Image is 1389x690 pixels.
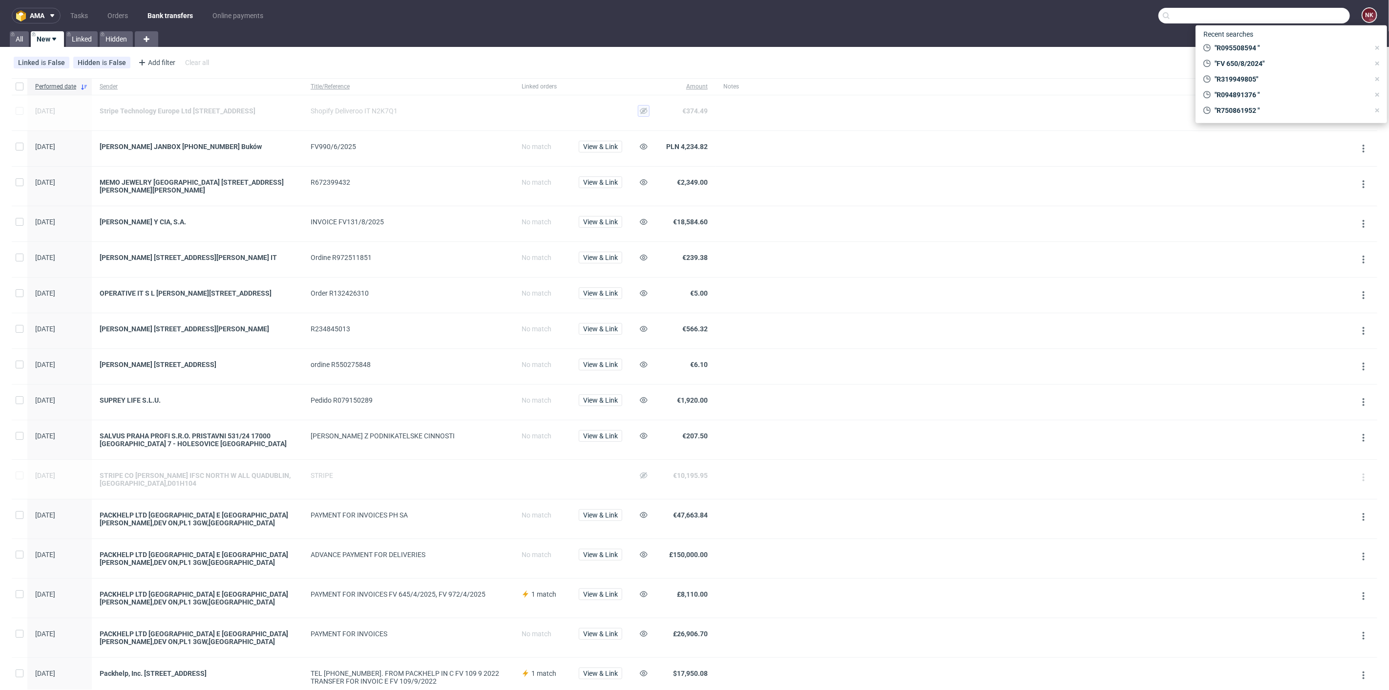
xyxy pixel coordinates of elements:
[673,472,708,479] span: €10,195.95
[100,254,295,261] a: [PERSON_NAME] [STREET_ADDRESS][PERSON_NAME] IT
[583,218,618,225] span: View & Link
[311,325,506,333] div: R234845013
[579,361,622,368] a: View & Link
[579,141,622,152] button: View & Link
[100,325,295,333] a: [PERSON_NAME] [STREET_ADDRESS][PERSON_NAME]
[35,669,55,677] span: [DATE]
[1211,106,1369,115] span: "R750861952 "
[100,551,295,566] div: PACKHELP LTD [GEOGRAPHIC_DATA] E [GEOGRAPHIC_DATA][PERSON_NAME],DEV ON,PL1 3GW,[GEOGRAPHIC_DATA]
[100,511,295,527] a: PACKHELP LTD [GEOGRAPHIC_DATA] E [GEOGRAPHIC_DATA][PERSON_NAME],DEV ON,PL1 3GW,[GEOGRAPHIC_DATA]
[311,551,506,559] div: ADVANCE PAYMENT FOR DELIVERIES
[35,396,55,404] span: [DATE]
[583,512,618,518] span: View & Link
[583,670,618,677] span: View & Link
[583,630,618,637] span: View & Link
[579,509,622,521] button: View & Link
[311,630,506,638] div: PAYMENT FOR INVOICES
[31,31,64,47] a: New
[100,472,295,487] a: STRIPE CO [PERSON_NAME] IFSC NORTH W ALL QUADUBLIN,[GEOGRAPHIC_DATA],D01H104
[311,511,506,519] div: PAYMENT FOR INVOICES PH SA
[579,628,622,640] button: View & Link
[311,218,506,226] div: INVOICE FV131/8/2025
[579,252,622,263] button: View & Link
[522,218,551,226] span: No match
[583,551,618,558] span: View & Link
[682,432,708,440] span: €207.50
[583,432,618,439] span: View & Link
[1200,26,1257,42] span: Recent searches
[311,178,506,186] div: R672399432
[100,143,295,151] a: [PERSON_NAME] JANBOX [PHONE_NUMBER] Buków
[10,31,29,47] a: All
[522,361,551,368] span: No match
[522,511,551,519] span: No match
[35,107,55,115] span: [DATE]
[311,432,506,440] div: [PERSON_NAME] Z PODNIKATELSKE CINNOSTI
[531,590,556,598] span: 1 match
[16,10,30,22] img: logo
[102,59,109,66] span: is
[662,83,708,91] span: Amount
[669,551,708,559] span: £150,000.00
[579,432,622,440] a: View & Link
[100,432,295,448] a: SALVUS PRAHA PROFI S.R.O. PRISTAVNI 531/24 17000 [GEOGRAPHIC_DATA] 7 - HOLESOVICE [GEOGRAPHIC_DATA]
[583,325,618,332] span: View & Link
[66,31,98,47] a: Linked
[35,289,55,297] span: [DATE]
[100,669,295,677] a: Packhelp, Inc. [STREET_ADDRESS]
[100,107,295,115] a: Stripe Technology Europe Ltd [STREET_ADDRESS]
[35,254,55,261] span: [DATE]
[723,83,870,91] span: Notes
[311,472,506,479] div: STRIPE
[583,290,618,297] span: View & Link
[311,361,506,368] div: ordine R550275848
[579,218,622,226] a: View & Link
[183,56,211,69] div: Clear all
[579,590,622,598] a: View & Link
[1211,59,1369,68] span: "FV 650/8/2024"
[677,396,708,404] span: €1,920.00
[690,361,708,368] span: €6.10
[311,83,506,91] span: Title/Reference
[583,361,618,368] span: View & Link
[531,669,556,677] span: 1 match
[579,143,622,151] a: View & Link
[579,511,622,519] a: View & Link
[579,668,622,679] button: View & Link
[677,178,708,186] span: €2,349.00
[311,590,506,598] div: PAYMENT FOR INVOICES FV 645/4/2025, FV 972/4/2025
[35,590,55,598] span: [DATE]
[35,83,76,91] span: Performed date
[579,254,622,261] a: View & Link
[311,254,506,261] div: Ordine R972511851
[673,669,708,677] span: $17,950.08
[134,55,177,70] div: Add filter
[579,669,622,677] a: View & Link
[100,630,295,646] a: PACKHELP LTD [GEOGRAPHIC_DATA] E [GEOGRAPHIC_DATA][PERSON_NAME],DEV ON,PL1 3GW,[GEOGRAPHIC_DATA]
[35,511,55,519] span: [DATE]
[522,254,551,261] span: No match
[579,325,622,333] a: View & Link
[522,396,551,404] span: No match
[35,630,55,638] span: [DATE]
[1211,90,1369,100] span: "R094891376 "
[207,8,269,23] a: Online payments
[142,8,199,23] a: Bank transfers
[682,107,708,115] span: €374.49
[579,430,622,442] button: View & Link
[579,178,622,186] a: View & Link
[100,31,133,47] a: Hidden
[100,590,295,606] div: PACKHELP LTD [GEOGRAPHIC_DATA] E [GEOGRAPHIC_DATA][PERSON_NAME],DEV ON,PL1 3GW,[GEOGRAPHIC_DATA]
[311,669,506,685] div: TEL [PHONE_NUMBER]. FROM PACKHELP IN C FV 109 9 2022 TRANSFER FOR INVOIC E FV 109/9/2022
[522,143,551,151] span: No match
[30,12,44,19] span: ama
[109,59,126,66] div: False
[311,107,506,115] div: Shopify Deliveroo IT N2K7Q1
[35,218,55,226] span: [DATE]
